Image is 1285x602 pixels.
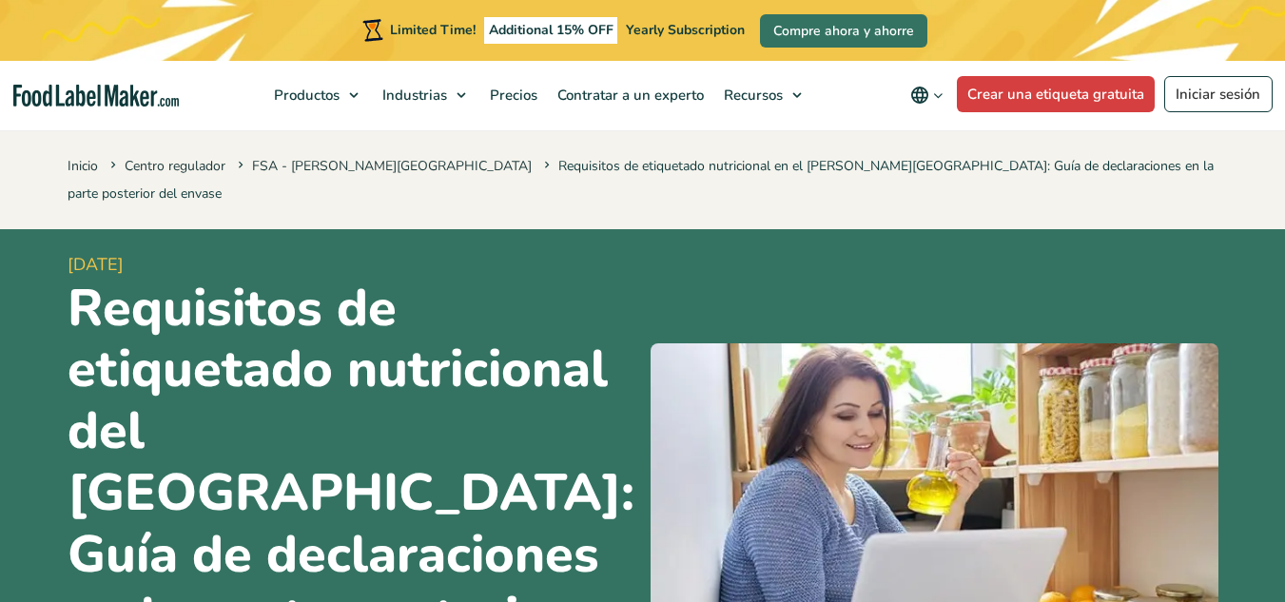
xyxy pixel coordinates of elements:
[718,86,785,105] span: Recursos
[390,21,476,39] span: Limited Time!
[68,157,98,175] a: Inicio
[957,76,1156,112] a: Crear una etiqueta gratuita
[125,157,225,175] a: Centro regulador
[268,86,341,105] span: Productos
[552,86,706,105] span: Contratar a un experto
[760,14,927,48] a: Compre ahora y ahorre
[373,61,476,129] a: Industrias
[68,157,1214,203] span: Requisitos de etiquetado nutricional en el [PERSON_NAME][GEOGRAPHIC_DATA]: Guía de declaraciones ...
[264,61,368,129] a: Productos
[377,86,449,105] span: Industrias
[484,86,539,105] span: Precios
[897,76,957,114] button: Change language
[1164,76,1273,112] a: Iniciar sesión
[714,61,811,129] a: Recursos
[548,61,710,129] a: Contratar a un experto
[252,157,532,175] a: FSA - [PERSON_NAME][GEOGRAPHIC_DATA]
[626,21,745,39] span: Yearly Subscription
[13,85,179,107] a: Food Label Maker homepage
[484,17,618,44] span: Additional 15% OFF
[480,61,543,129] a: Precios
[68,252,635,278] span: [DATE]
